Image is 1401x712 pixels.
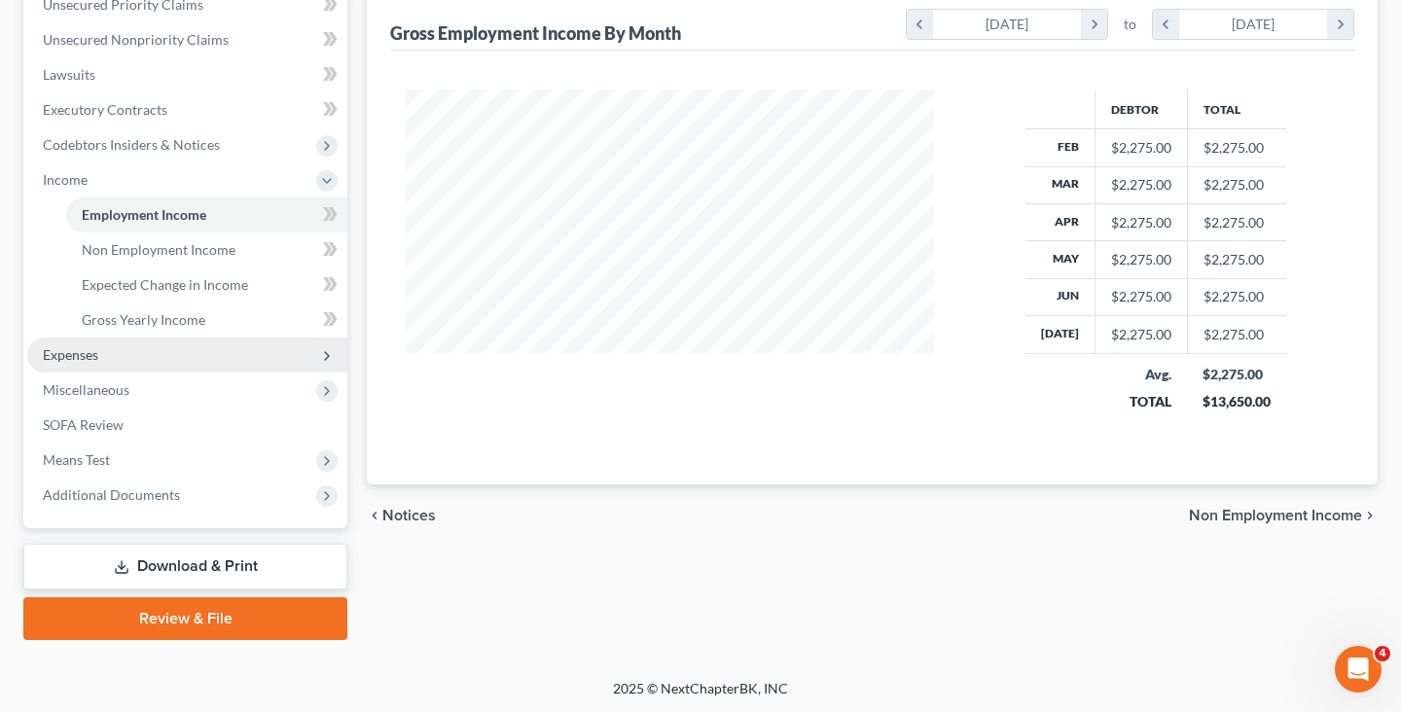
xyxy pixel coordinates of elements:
i: chevron_left [907,10,933,39]
div: $13,650.00 [1203,392,1271,411]
span: Non Employment Income [82,241,235,258]
span: Miscellaneous [43,381,129,398]
i: chevron_right [1327,10,1353,39]
div: $2,275.00 [1111,213,1171,232]
span: Gross Yearly Income [82,311,205,328]
th: [DATE] [1025,316,1096,353]
th: May [1025,241,1096,278]
td: $2,275.00 [1187,203,1286,240]
td: $2,275.00 [1187,166,1286,203]
span: Lawsuits [43,66,95,83]
span: Codebtors Insiders & Notices [43,136,220,153]
a: Lawsuits [27,57,347,92]
th: Feb [1025,129,1096,166]
div: $2,275.00 [1111,250,1171,269]
span: Additional Documents [43,486,180,503]
td: $2,275.00 [1187,316,1286,353]
a: Expected Change in Income [66,267,347,303]
button: chevron_left Notices [367,508,436,523]
div: [DATE] [933,10,1082,39]
i: chevron_left [367,508,382,523]
span: to [1124,15,1136,34]
span: 4 [1375,646,1390,661]
th: Debtor [1095,89,1187,128]
span: Employment Income [82,206,206,223]
th: Mar [1025,166,1096,203]
span: Notices [382,508,436,523]
td: $2,275.00 [1187,278,1286,315]
th: Jun [1025,278,1096,315]
span: SOFA Review [43,416,124,433]
button: Non Employment Income chevron_right [1189,508,1378,523]
th: Apr [1025,203,1096,240]
div: Gross Employment Income By Month [390,21,681,45]
div: $2,275.00 [1111,138,1171,158]
div: Avg. [1110,365,1171,384]
i: chevron_right [1081,10,1107,39]
i: chevron_left [1153,10,1179,39]
a: Gross Yearly Income [66,303,347,338]
a: Unsecured Nonpriority Claims [27,22,347,57]
div: [DATE] [1179,10,1328,39]
td: $2,275.00 [1187,129,1286,166]
span: Non Employment Income [1189,508,1362,523]
a: SOFA Review [27,408,347,443]
span: Expenses [43,346,98,363]
a: Review & File [23,597,347,640]
a: Executory Contracts [27,92,347,127]
a: Employment Income [66,197,347,232]
span: Means Test [43,451,110,468]
span: Income [43,171,88,188]
td: $2,275.00 [1187,241,1286,278]
div: $2,275.00 [1111,175,1171,195]
div: TOTAL [1110,392,1171,411]
div: $2,275.00 [1111,287,1171,306]
th: Total [1187,89,1286,128]
div: $2,275.00 [1111,325,1171,344]
a: Download & Print [23,544,347,589]
span: Expected Change in Income [82,276,248,293]
iframe: Intercom live chat [1335,646,1382,693]
span: Unsecured Nonpriority Claims [43,31,229,48]
a: Non Employment Income [66,232,347,267]
i: chevron_right [1362,508,1378,523]
span: Executory Contracts [43,101,167,118]
div: $2,275.00 [1203,365,1271,384]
